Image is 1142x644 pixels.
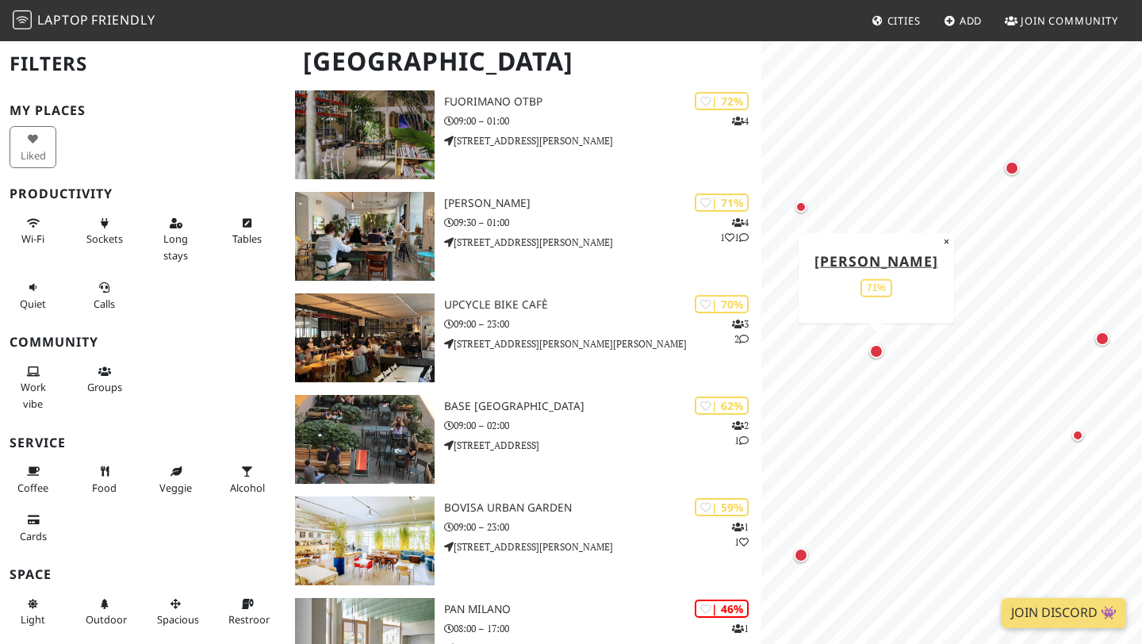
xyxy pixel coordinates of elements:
button: Sockets [81,210,128,252]
p: [STREET_ADDRESS][PERSON_NAME] [444,235,761,250]
button: Restroom [224,591,270,633]
span: Food [92,481,117,495]
div: | 46% [695,600,749,618]
button: Quiet [10,274,56,316]
h3: Space [10,567,276,582]
span: Group tables [87,380,122,394]
div: | 59% [695,498,749,516]
p: 08:00 – 17:00 [444,621,761,636]
h3: Productivity [10,186,276,201]
a: BASE Milano | 62% 21 BASE [GEOGRAPHIC_DATA] 09:00 – 02:00 [STREET_ADDRESS] [285,395,761,484]
button: Wi-Fi [10,210,56,252]
h3: Service [10,435,276,450]
p: 3 2 [732,316,749,347]
button: Outdoor [81,591,128,633]
p: 1 [732,621,749,636]
button: Food [81,458,128,500]
span: Power sockets [86,232,123,246]
span: Restroom [228,612,275,627]
span: Add [960,13,983,28]
h3: Upcycle Bike Cafè [444,298,761,312]
h1: [GEOGRAPHIC_DATA] [290,40,758,83]
span: Outdoor area [86,612,127,627]
a: Join Discord 👾 [1002,598,1126,628]
span: Video/audio calls [94,297,115,311]
button: Spacious [152,591,199,633]
button: Close popup [939,232,954,250]
span: Spacious [157,612,199,627]
p: [STREET_ADDRESS][PERSON_NAME] [444,133,761,148]
button: Cards [10,507,56,549]
img: oTTo [295,192,435,281]
h2: Filters [10,40,276,88]
span: Quiet [20,297,46,311]
img: Upcycle Bike Cafè [295,293,435,382]
div: Map marker [791,197,811,217]
span: Veggie [159,481,192,495]
p: 4 1 1 [720,215,749,245]
p: 09:00 – 23:00 [444,519,761,535]
button: Work vibe [10,358,56,416]
button: Alcohol [224,458,270,500]
a: [PERSON_NAME] [814,251,938,270]
p: [STREET_ADDRESS][PERSON_NAME] [444,539,761,554]
div: | 71% [695,194,749,212]
div: Map marker [791,545,811,565]
span: People working [21,380,46,410]
h3: My Places [10,103,276,118]
span: Long stays [163,232,188,262]
span: Coffee [17,481,48,495]
span: Natural light [21,612,45,627]
span: Work-friendly tables [232,232,262,246]
span: Credit cards [20,529,47,543]
button: Tables [224,210,270,252]
h3: Pan Milano [444,603,761,616]
div: | 62% [695,397,749,415]
a: Fuorimano OTBP | 72% 4 Fuorimano OTBP 09:00 – 01:00 [STREET_ADDRESS][PERSON_NAME] [285,90,761,179]
p: 2 1 [732,418,749,448]
p: [STREET_ADDRESS] [444,438,761,453]
a: oTTo | 71% 411 [PERSON_NAME] 09:30 – 01:00 [STREET_ADDRESS][PERSON_NAME] [285,192,761,281]
button: Light [10,591,56,633]
h3: BASE [GEOGRAPHIC_DATA] [444,400,761,413]
img: BASE Milano [295,395,435,484]
p: 09:30 – 01:00 [444,215,761,230]
span: Cities [887,13,921,28]
p: 1 1 [732,519,749,550]
a: Bovisa Urban Garden | 59% 11 Bovisa Urban Garden 09:00 – 23:00 [STREET_ADDRESS][PERSON_NAME] [285,496,761,585]
span: Friendly [91,11,155,29]
h3: Bovisa Urban Garden [444,501,761,515]
span: Laptop [37,11,89,29]
p: 09:00 – 01:00 [444,113,761,128]
div: Map marker [866,341,887,362]
div: Map marker [1068,426,1087,445]
p: 09:00 – 02:00 [444,418,761,433]
p: 4 [732,113,749,128]
div: 71% [860,278,892,297]
h3: [PERSON_NAME] [444,197,761,210]
button: Coffee [10,458,56,500]
button: Long stays [152,210,199,268]
button: Veggie [152,458,199,500]
div: Map marker [1092,328,1113,349]
a: Cities [865,6,927,35]
button: Calls [81,274,128,316]
img: Fuorimano OTBP [295,90,435,179]
p: 09:00 – 23:00 [444,316,761,332]
span: Stable Wi-Fi [21,232,44,246]
span: Alcohol [230,481,265,495]
a: Upcycle Bike Cafè | 70% 32 Upcycle Bike Cafè 09:00 – 23:00 [STREET_ADDRESS][PERSON_NAME][PERSON_N... [285,293,761,382]
div: | 70% [695,295,749,313]
p: [STREET_ADDRESS][PERSON_NAME][PERSON_NAME] [444,336,761,351]
button: Groups [81,358,128,401]
img: Bovisa Urban Garden [295,496,435,585]
div: Map marker [1002,158,1022,178]
a: LaptopFriendly LaptopFriendly [13,7,155,35]
img: LaptopFriendly [13,10,32,29]
h3: Community [10,335,276,350]
a: Add [937,6,989,35]
span: Join Community [1021,13,1118,28]
a: Join Community [998,6,1125,35]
